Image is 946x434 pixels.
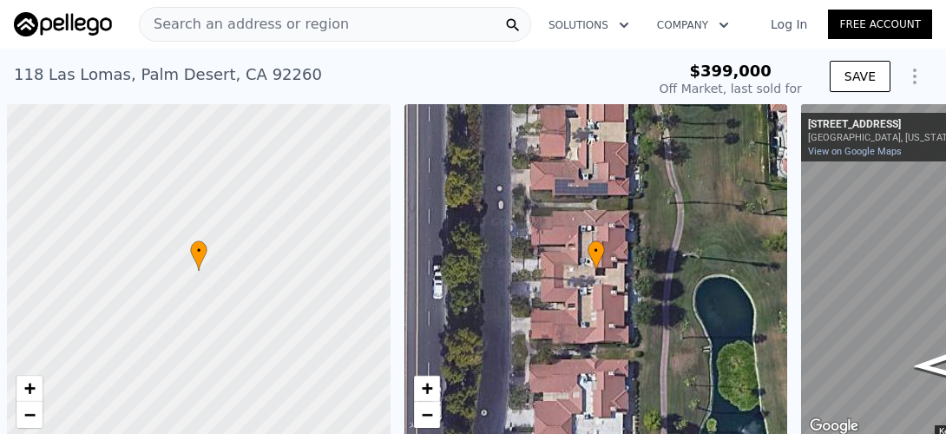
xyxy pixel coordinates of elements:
[140,14,349,35] span: Search an address or region
[14,12,112,36] img: Pellego
[830,61,890,92] button: SAVE
[828,10,932,39] a: Free Account
[588,243,605,259] span: •
[750,16,828,33] a: Log In
[421,378,432,399] span: +
[16,376,43,402] a: Zoom in
[16,402,43,428] a: Zoom out
[414,376,440,402] a: Zoom in
[643,10,743,41] button: Company
[414,402,440,428] a: Zoom out
[588,240,605,271] div: •
[190,243,207,259] span: •
[660,80,802,97] div: Off Market, last sold for
[421,404,432,425] span: −
[14,62,322,87] div: 118 Las Lomas , Palm Desert , CA 92260
[24,378,36,399] span: +
[535,10,643,41] button: Solutions
[689,62,772,80] span: $399,000
[897,59,932,94] button: Show Options
[808,146,902,157] a: View on Google Maps
[190,240,207,271] div: •
[24,404,36,425] span: −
